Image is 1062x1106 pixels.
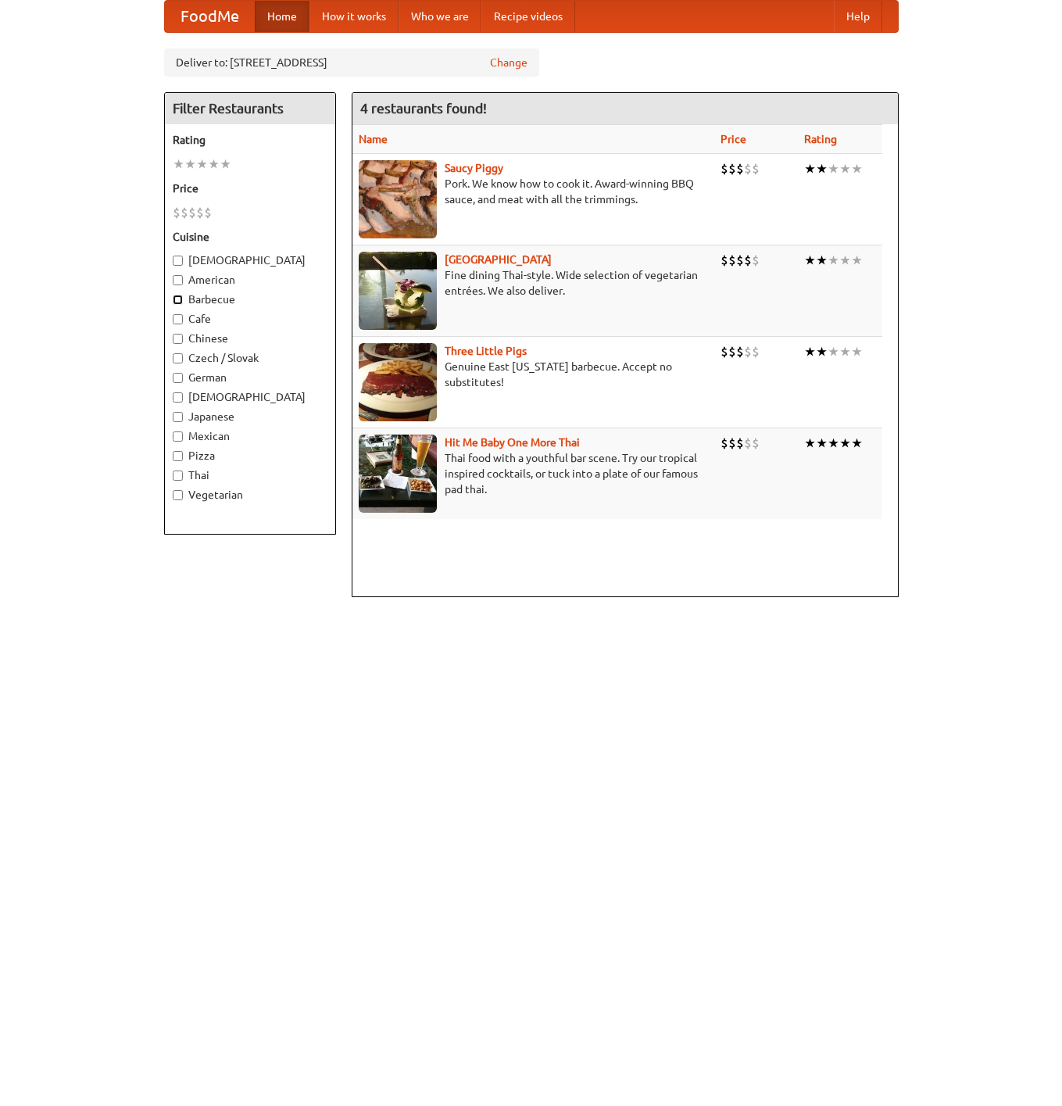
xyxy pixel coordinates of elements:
[173,295,183,305] input: Barbecue
[173,204,181,221] li: $
[752,435,760,452] li: $
[828,343,839,360] li: ★
[196,204,204,221] li: $
[839,160,851,177] li: ★
[839,343,851,360] li: ★
[816,252,828,269] li: ★
[445,253,552,266] a: [GEOGRAPHIC_DATA]
[816,160,828,177] li: ★
[220,156,231,173] li: ★
[173,392,183,403] input: [DEMOGRAPHIC_DATA]
[173,229,327,245] h5: Cuisine
[804,343,816,360] li: ★
[173,370,327,385] label: German
[804,252,816,269] li: ★
[828,160,839,177] li: ★
[851,435,863,452] li: ★
[851,343,863,360] li: ★
[736,343,744,360] li: $
[828,435,839,452] li: ★
[752,343,760,360] li: $
[816,343,828,360] li: ★
[804,160,816,177] li: ★
[399,1,481,32] a: Who we are
[744,435,752,452] li: $
[208,156,220,173] li: ★
[165,93,335,124] h4: Filter Restaurants
[721,343,728,360] li: $
[173,256,183,266] input: [DEMOGRAPHIC_DATA]
[752,252,760,269] li: $
[744,252,752,269] li: $
[173,181,327,196] h5: Price
[490,55,527,70] a: Change
[165,1,255,32] a: FoodMe
[445,345,527,357] a: Three Little Pigs
[744,160,752,177] li: $
[728,435,736,452] li: $
[196,156,208,173] li: ★
[445,162,503,174] a: Saucy Piggy
[721,133,746,145] a: Price
[839,435,851,452] li: ★
[728,160,736,177] li: $
[839,252,851,269] li: ★
[173,490,183,500] input: Vegetarian
[173,431,183,442] input: Mexican
[173,132,327,148] h5: Rating
[173,311,327,327] label: Cafe
[309,1,399,32] a: How it works
[359,450,709,497] p: Thai food with a youthful bar scene. Try our tropical inspired cocktails, or tuck into a plate of...
[481,1,575,32] a: Recipe videos
[181,204,188,221] li: $
[359,343,437,421] img: littlepigs.jpg
[728,252,736,269] li: $
[359,133,388,145] a: Name
[173,409,327,424] label: Japanese
[173,451,183,461] input: Pizza
[173,252,327,268] label: [DEMOGRAPHIC_DATA]
[173,314,183,324] input: Cafe
[173,471,183,481] input: Thai
[359,160,437,238] img: saucy.jpg
[360,101,487,116] ng-pluralize: 4 restaurants found!
[359,435,437,513] img: babythai.jpg
[173,467,327,483] label: Thai
[173,156,184,173] li: ★
[173,428,327,444] label: Mexican
[173,350,327,366] label: Czech / Slovak
[828,252,839,269] li: ★
[816,435,828,452] li: ★
[173,389,327,405] label: [DEMOGRAPHIC_DATA]
[164,48,539,77] div: Deliver to: [STREET_ADDRESS]
[834,1,882,32] a: Help
[721,160,728,177] li: $
[736,252,744,269] li: $
[173,353,183,363] input: Czech / Slovak
[752,160,760,177] li: $
[173,448,327,464] label: Pizza
[255,1,309,32] a: Home
[184,156,196,173] li: ★
[173,334,183,344] input: Chinese
[736,435,744,452] li: $
[359,359,709,390] p: Genuine East [US_STATE] barbecue. Accept no substitutes!
[188,204,196,221] li: $
[445,436,580,449] b: Hit Me Baby One More Thai
[728,343,736,360] li: $
[721,252,728,269] li: $
[359,252,437,330] img: satay.jpg
[359,267,709,299] p: Fine dining Thai-style. Wide selection of vegetarian entrées. We also deliver.
[173,373,183,383] input: German
[173,292,327,307] label: Barbecue
[204,204,212,221] li: $
[173,272,327,288] label: American
[851,252,863,269] li: ★
[744,343,752,360] li: $
[173,412,183,422] input: Japanese
[721,435,728,452] li: $
[173,275,183,285] input: American
[851,160,863,177] li: ★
